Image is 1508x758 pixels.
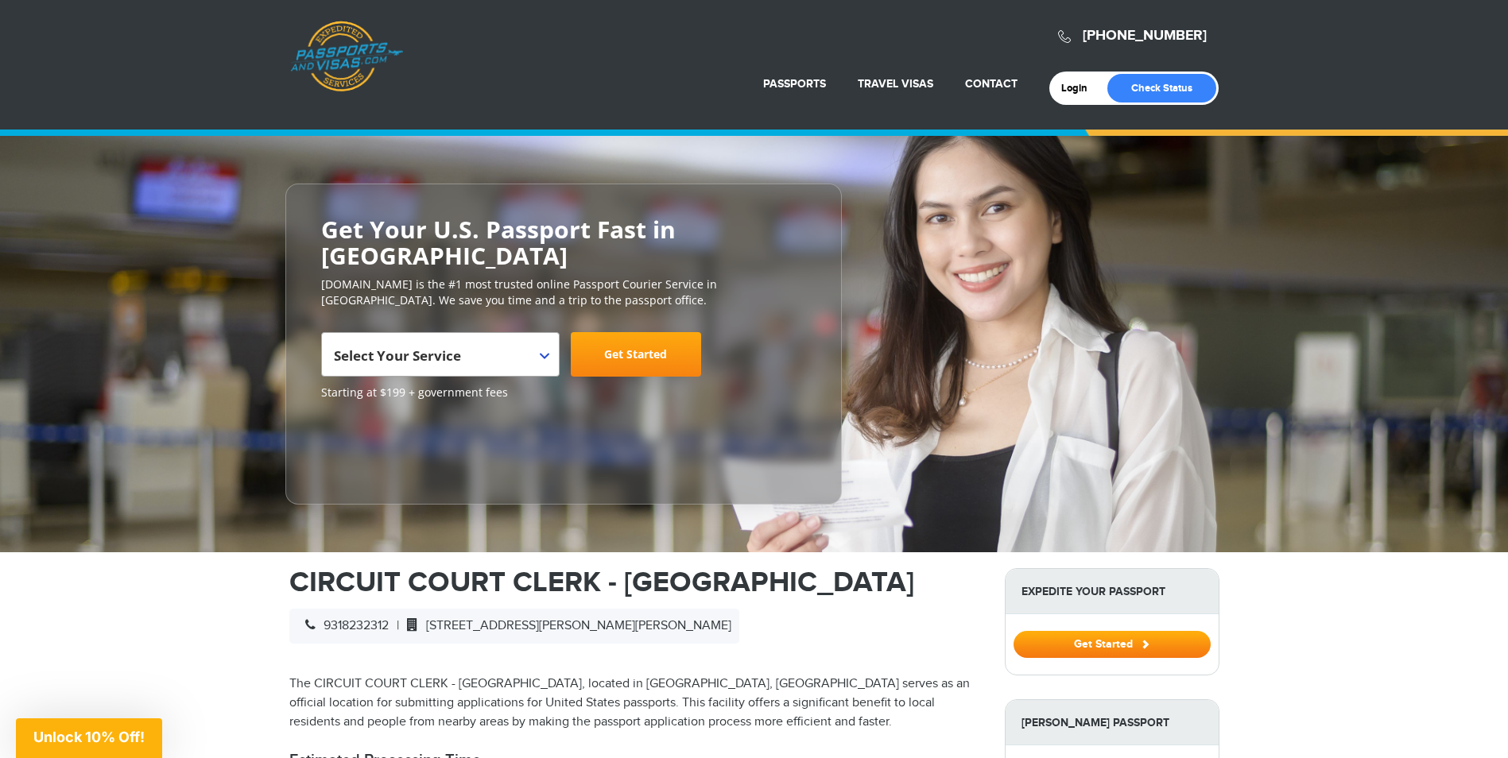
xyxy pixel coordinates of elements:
button: Get Started [1014,631,1211,658]
p: The CIRCUIT COURT CLERK - [GEOGRAPHIC_DATA], located in [GEOGRAPHIC_DATA], [GEOGRAPHIC_DATA] serv... [289,675,981,732]
a: Get Started [571,332,701,377]
a: Passports [763,77,826,91]
a: Passports & [DOMAIN_NAME] [290,21,403,92]
div: Unlock 10% Off! [16,718,162,758]
p: [DOMAIN_NAME] is the #1 most trusted online Passport Courier Service in [GEOGRAPHIC_DATA]. We sav... [321,277,806,308]
span: Select Your Service [334,338,543,383]
a: [PHONE_NUMBER] [1083,27,1207,44]
div: | [289,609,739,644]
span: 9318232312 [297,618,389,633]
span: Select Your Service [334,346,461,365]
h1: CIRCUIT COURT CLERK - [GEOGRAPHIC_DATA] [289,568,981,597]
a: Login [1061,82,1099,95]
strong: Expedite Your Passport [1006,569,1219,614]
a: Check Status [1107,74,1216,102]
a: Contact [965,77,1018,91]
h2: Get Your U.S. Passport Fast in [GEOGRAPHIC_DATA] [321,216,806,269]
iframe: Customer reviews powered by Trustpilot [321,408,440,488]
a: Travel Visas [858,77,933,91]
span: Starting at $199 + government fees [321,385,806,400]
span: Select Your Service [321,332,560,377]
strong: [PERSON_NAME] Passport [1006,700,1219,745]
a: Get Started [1014,637,1211,650]
span: Unlock 10% Off! [33,729,145,745]
span: [STREET_ADDRESS][PERSON_NAME][PERSON_NAME] [399,618,731,633]
iframe: Intercom live chat [1454,704,1492,742]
